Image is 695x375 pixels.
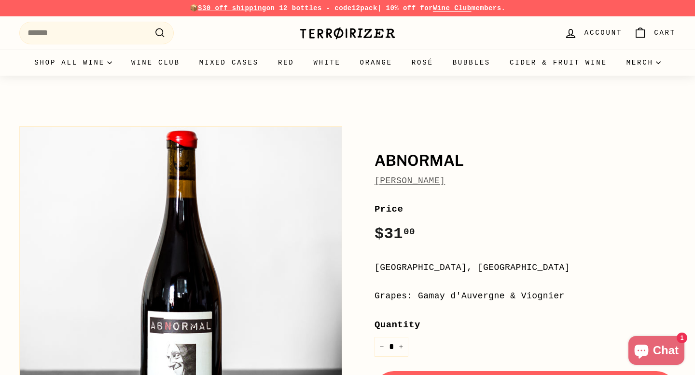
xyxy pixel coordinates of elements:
a: Wine Club [122,50,190,76]
label: Quantity [375,318,676,332]
inbox-online-store-chat: Shopify online store chat [625,336,687,367]
summary: Merch [617,50,670,76]
a: Mixed Cases [190,50,268,76]
sup: 00 [403,227,415,237]
a: Orange [350,50,402,76]
span: $31 [375,225,415,243]
label: Price [375,202,676,216]
a: Bubbles [443,50,500,76]
a: Red [268,50,304,76]
a: White [304,50,350,76]
span: Account [584,27,622,38]
div: [GEOGRAPHIC_DATA], [GEOGRAPHIC_DATA] [375,261,676,275]
button: Increase item quantity by one [394,337,408,357]
strong: 12pack [352,4,377,12]
div: Grapes: Gamay d'Auvergne & Viognier [375,289,676,303]
input: quantity [375,337,408,357]
summary: Shop all wine [25,50,122,76]
h1: ABnormal [375,153,676,169]
a: Wine Club [433,4,472,12]
p: 📦 on 12 bottles - code | 10% off for members. [19,3,676,13]
span: $30 off shipping [198,4,266,12]
span: Cart [654,27,676,38]
a: Cider & Fruit Wine [500,50,617,76]
button: Reduce item quantity by one [375,337,389,357]
a: Account [558,19,628,47]
a: Cart [628,19,681,47]
a: [PERSON_NAME] [375,176,445,186]
a: Rosé [402,50,443,76]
